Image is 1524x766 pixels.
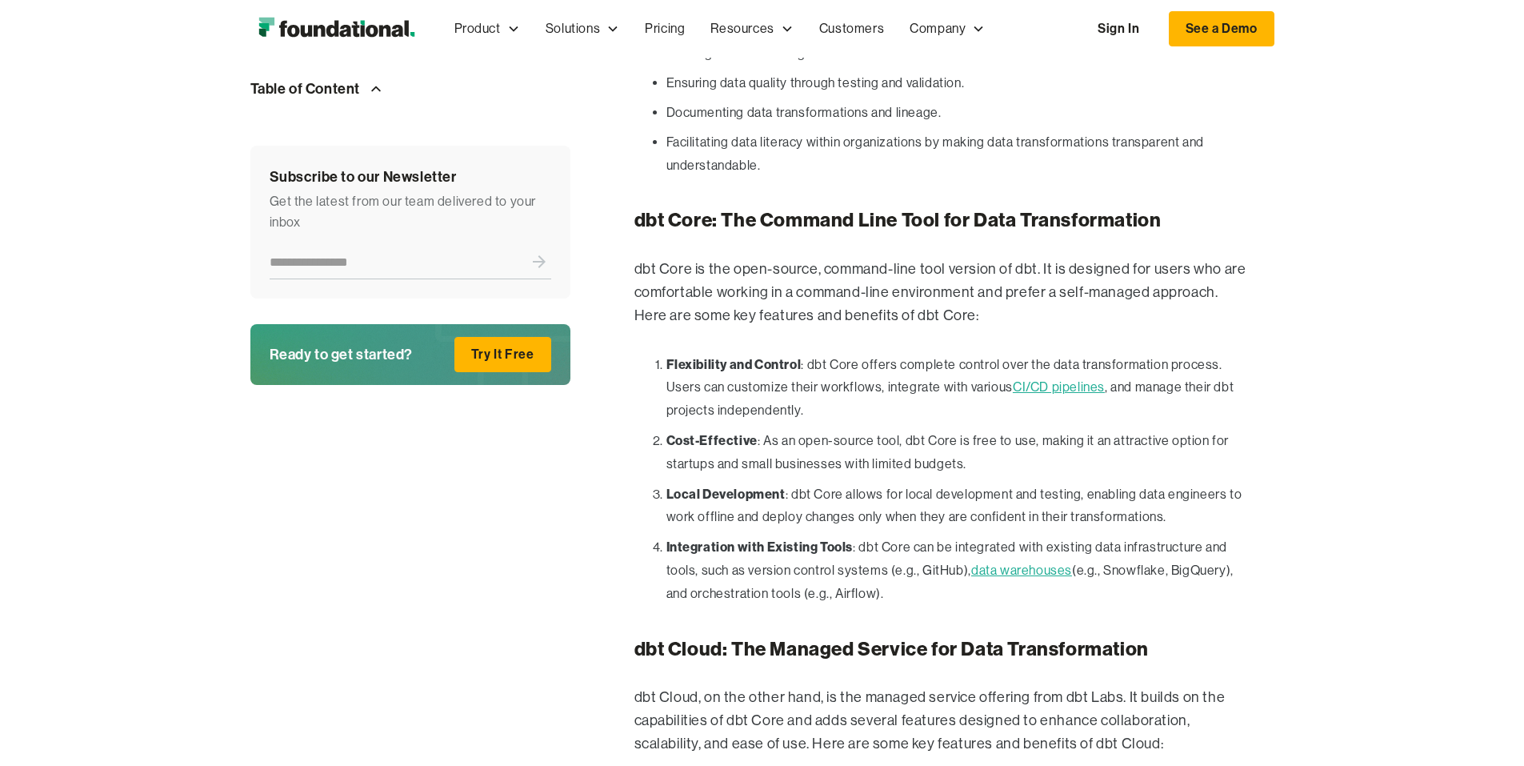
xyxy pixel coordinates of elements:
a: Sign In [1082,12,1155,46]
form: Newsletter Form [270,245,551,279]
h3: dbt Cloud: The Managed Service for Data Transformation [634,638,1249,661]
div: Resources [698,2,806,55]
div: Resources [710,18,774,39]
a: Pricing [632,2,698,55]
div: Product [454,18,501,39]
strong: Local Development [666,486,786,502]
div: Table of Content [250,77,361,101]
strong: Flexibility and Control [666,356,802,372]
div: Company [910,18,966,39]
img: Arrow [366,78,386,98]
li: Ensuring data quality through testing and validation. [666,72,1249,95]
li: : dbt Core offers complete control over the data transformation process. Users can customize thei... [666,353,1249,423]
a: Try It Free [454,337,551,372]
div: Company [897,2,998,55]
li: Documenting data transformations and lineage. [666,102,1249,125]
p: dbt Cloud, on the other hand, is the managed service offering from dbt Labs. It builds on the cap... [634,686,1249,755]
li: : dbt Core can be integrated with existing data infrastructure and tools, such as version control... [666,535,1249,605]
a: See a Demo [1169,11,1274,46]
li: : dbt Core allows for local development and testing, enabling data engineers to work offline and ... [666,483,1249,530]
a: Customers [806,2,897,55]
strong: Cost-Effective [666,432,758,448]
li: : As an open-source tool, dbt Core is free to use, making it an attractive option for startups an... [666,429,1249,476]
div: Solutions [546,18,600,39]
h3: dbt Core: The Command Line Tool for Data Transformation [634,209,1249,232]
div: Subscribe to our Newsletter [270,164,551,188]
li: Facilitating data literacy within organizations by making data transformations transparent and un... [666,131,1249,178]
a: CI/CD pipelines [1013,379,1105,395]
img: Foundational Logo [250,13,422,45]
input: Submit [527,245,551,279]
strong: Integration with Existing Tools [666,539,854,555]
div: Ready to get started? [270,343,414,367]
div: Get the latest from our team delivered to your inbox [270,191,551,232]
a: data warehouses [971,563,1072,578]
a: home [250,13,422,45]
div: Product [442,2,533,55]
div: Solutions [533,2,632,55]
p: dbt Core is the open-source, command-line tool version of dbt. It is designed for users who are c... [634,258,1249,327]
iframe: Chat Widget [1236,580,1524,766]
